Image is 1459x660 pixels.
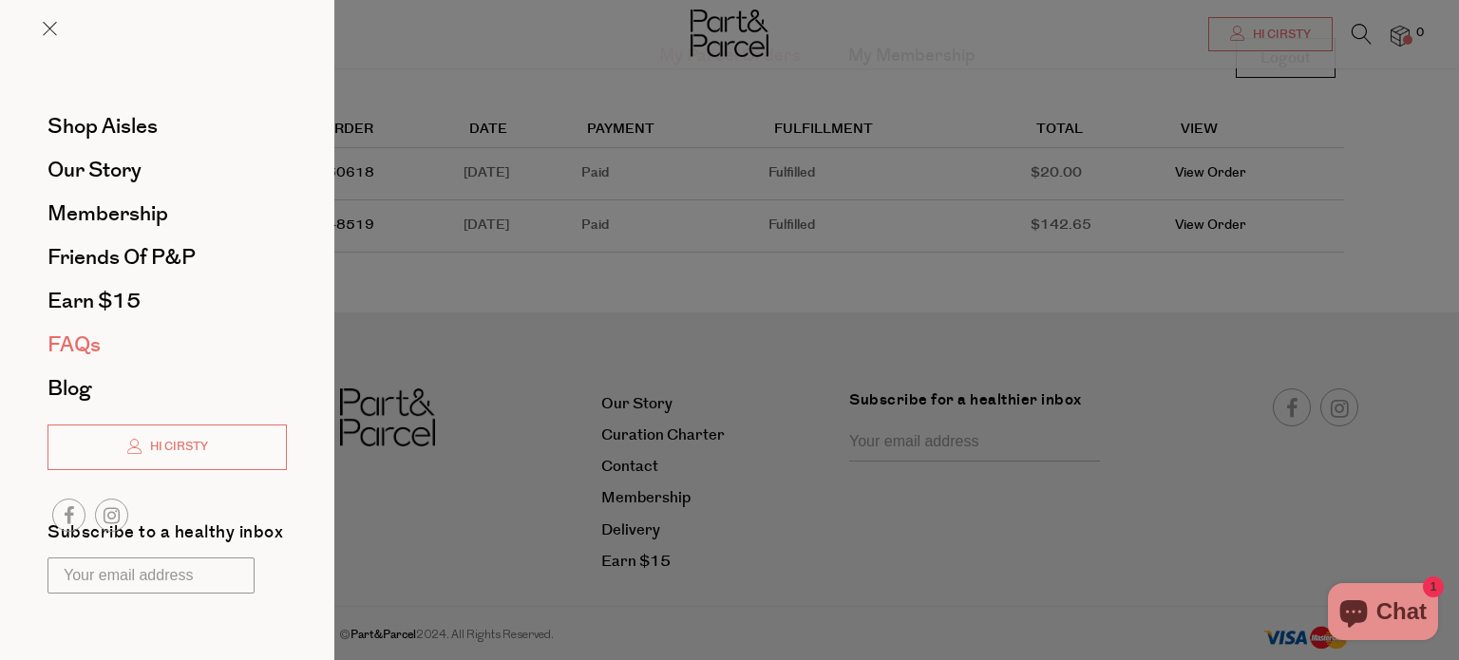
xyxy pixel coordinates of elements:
[47,116,287,137] a: Shop Aisles
[47,111,158,141] span: Shop Aisles
[47,334,287,355] a: FAQs
[47,155,142,185] span: Our Story
[47,378,287,399] a: Blog
[47,291,287,311] a: Earn $15
[47,160,287,180] a: Our Story
[47,198,168,229] span: Membership
[47,373,91,404] span: Blog
[1322,583,1444,645] inbox-online-store-chat: Shopify online store chat
[47,330,101,360] span: FAQs
[47,557,255,594] input: Your email address
[47,286,141,316] span: Earn $15
[47,424,287,470] a: Hi Cirsty
[145,439,208,455] span: Hi Cirsty
[47,247,287,268] a: Friends of P&P
[47,242,196,273] span: Friends of P&P
[47,203,287,224] a: Membership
